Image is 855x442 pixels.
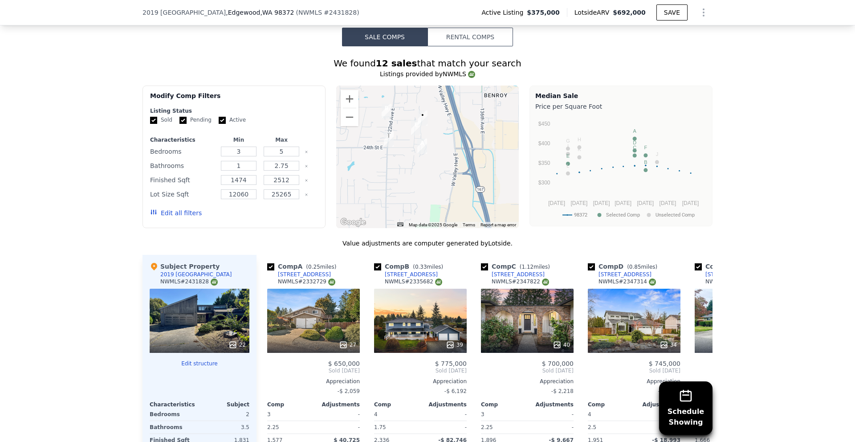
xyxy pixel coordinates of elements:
[705,278,763,286] div: NWMLS # 2272519
[338,217,368,228] img: Google
[267,401,313,408] div: Comp
[468,71,475,78] img: NWMLS Logo
[211,278,218,286] img: NWMLS Logo
[588,367,680,374] span: Sold [DATE]
[160,278,218,286] div: NWMLS # 2431828
[538,160,550,166] text: $350
[150,174,216,186] div: Finished Sqft
[313,401,360,408] div: Adjustments
[305,193,308,196] button: Clear
[623,264,661,270] span: ( miles)
[656,4,688,20] button: SAVE
[606,212,640,218] text: Selected Comp
[219,136,258,143] div: Min
[418,110,427,126] div: 2019 126th Avenue Ct E
[278,271,331,278] div: [STREET_ADDRESS]
[374,401,420,408] div: Comp
[150,209,202,217] button: Edit all filters
[219,117,226,124] input: Active
[150,401,199,408] div: Characteristics
[435,278,442,286] img: NWMLS Logo
[527,401,574,408] div: Adjustments
[481,8,527,17] span: Active Listing
[308,264,320,270] span: 0.25
[570,200,587,206] text: [DATE]
[409,264,447,270] span: ( miles)
[267,421,312,434] div: 2.25
[637,200,654,206] text: [DATE]
[150,408,198,421] div: Bedrooms
[682,200,699,206] text: [DATE]
[267,367,360,374] span: Sold [DATE]
[305,150,308,154] button: Clear
[660,340,677,349] div: 34
[535,113,707,224] div: A chart.
[296,8,359,17] div: ( )
[695,262,767,271] div: Comp E
[228,340,246,349] div: 22
[201,408,249,421] div: 2
[422,408,467,421] div: -
[150,145,216,158] div: Bedrooms
[588,271,651,278] a: [STREET_ADDRESS]
[553,340,570,349] div: 40
[578,137,581,142] text: H
[593,200,610,206] text: [DATE]
[527,8,560,17] span: $375,000
[481,262,554,271] div: Comp C
[150,262,220,271] div: Subject Property
[615,200,631,206] text: [DATE]
[385,271,438,278] div: [STREET_ADDRESS]
[302,264,340,270] span: ( miles)
[374,367,467,374] span: Sold [DATE]
[538,140,550,147] text: $400
[481,411,484,417] span: 3
[142,239,712,248] div: Value adjustments are computer generated by Lotside .
[315,421,360,434] div: -
[649,278,656,286] img: NWMLS Logo
[324,9,357,16] span: # 2431828
[444,388,467,394] span: -$ 6,192
[566,138,570,143] text: G
[305,179,308,182] button: Clear
[338,388,360,394] span: -$ 2,059
[142,57,712,70] div: We found that match your search
[150,360,249,367] button: Edit structure
[481,367,574,374] span: Sold [DATE]
[695,378,787,385] div: Appreciation
[529,408,574,421] div: -
[420,401,467,408] div: Adjustments
[260,9,294,16] span: , WA 98372
[551,388,574,394] span: -$ 2,218
[411,120,421,135] div: 2205 125th Avenue Ct E
[142,70,712,78] div: Listings provided by NWMLS
[566,163,569,168] text: L
[409,222,457,227] span: Map data ©2025 Google
[328,360,360,367] span: $ 650,000
[150,160,216,172] div: Bathrooms
[422,421,467,434] div: -
[529,421,574,434] div: -
[705,271,758,278] div: [STREET_ADDRESS]
[415,264,427,270] span: 0.33
[199,401,249,408] div: Subject
[633,140,636,145] text: D
[521,264,533,270] span: 1.12
[567,143,569,149] text: I
[278,278,335,286] div: NWMLS # 2332729
[598,278,656,286] div: NWMLS # 2347314
[481,401,527,408] div: Comp
[516,264,554,270] span: ( miles)
[267,271,331,278] a: [STREET_ADDRESS]
[298,9,322,16] span: NWMLS
[629,264,641,270] span: 0.85
[150,136,216,143] div: Characteristics
[226,8,294,17] span: , Edgewood
[535,100,707,113] div: Price per Square Foot
[374,421,419,434] div: 1.75
[538,121,550,127] text: $450
[463,222,475,227] a: Terms (opens in new tab)
[142,8,226,17] span: 2019 [GEOGRAPHIC_DATA]
[588,421,632,434] div: 2.5
[542,360,574,367] span: $ 700,000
